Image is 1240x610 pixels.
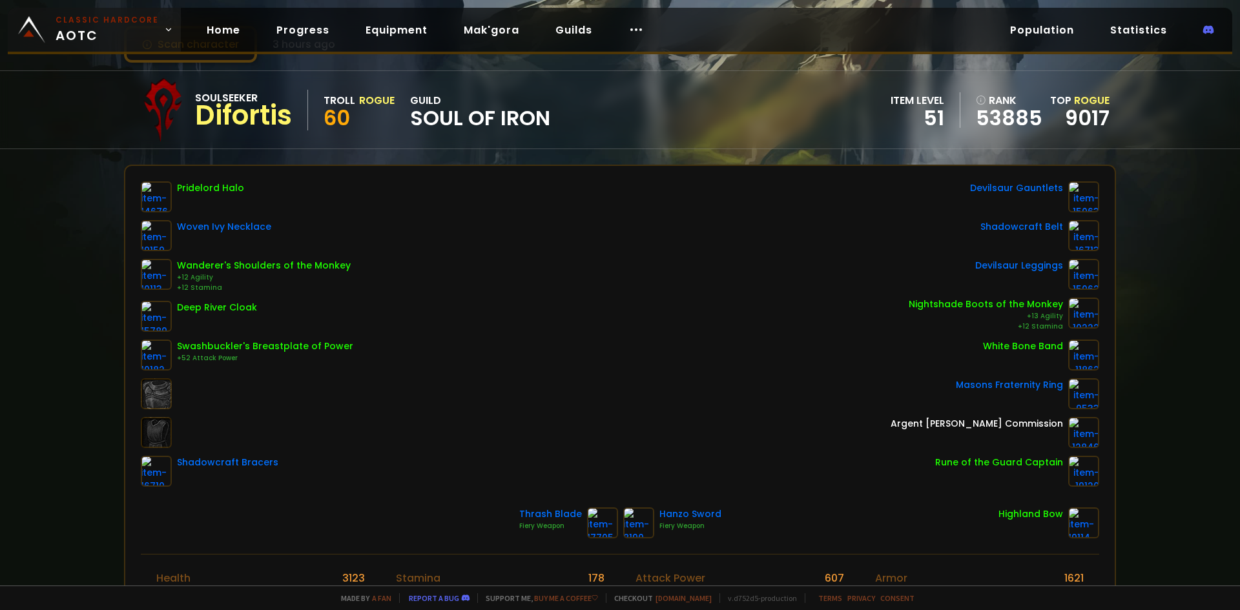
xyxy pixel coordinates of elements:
a: 53885 [976,108,1042,128]
div: Soulseeker [195,90,292,106]
img: item-15063 [1068,181,1099,212]
div: Highland Bow [998,507,1063,521]
div: Argent [PERSON_NAME] Commission [891,417,1063,431]
img: item-10222 [1068,298,1099,329]
div: +13 Agility [909,311,1063,321]
span: Checkout [606,593,712,603]
div: White Bone Band [983,340,1063,353]
span: v. d752d5 - production [719,593,797,603]
span: AOTC [56,14,159,45]
div: Nightshade Boots of the Monkey [909,298,1063,311]
img: item-16713 [1068,220,1099,251]
div: Troll [324,92,355,108]
div: 607 [825,570,844,586]
div: Devilsaur Leggings [975,259,1063,272]
div: Deep River Cloak [177,301,257,314]
div: Devilsaur Gauntlets [970,181,1063,195]
img: item-10113 [141,259,172,290]
a: Guilds [545,17,603,43]
div: Hanzo Sword [659,507,721,521]
div: Stamina [396,570,440,586]
span: Rogue [1074,93,1110,108]
a: 9017 [1065,103,1110,132]
a: Classic HardcoreAOTC [8,8,181,52]
div: +12 Agility [177,272,351,283]
img: item-9533 [1068,378,1099,409]
img: item-19114 [1068,507,1099,538]
div: item level [891,92,944,108]
div: Difortis [195,106,292,125]
div: rank [976,92,1042,108]
img: item-19159 [141,220,172,251]
a: Statistics [1100,17,1177,43]
a: Progress [266,17,340,43]
div: Fiery Weapon [519,521,582,531]
a: Terms [818,593,842,603]
div: guild [410,92,550,128]
img: item-12846 [1068,417,1099,448]
div: Health [156,570,191,586]
a: Buy me a coffee [534,593,598,603]
div: 51 [891,108,944,128]
img: item-15789 [141,301,172,332]
a: a fan [372,593,391,603]
div: Top [1050,92,1110,108]
img: item-17705 [587,507,618,538]
div: Shadowcraft Belt [980,220,1063,234]
div: Rogue [359,92,395,108]
div: 3123 [342,570,365,586]
a: Population [1000,17,1084,43]
img: item-8190 [623,507,654,538]
a: Consent [880,593,914,603]
div: Pridelord Halo [177,181,244,195]
a: Mak'gora [453,17,530,43]
div: +12 Stamina [177,283,351,293]
div: +52 Attack Power [177,353,353,363]
div: Wanderer's Shoulders of the Monkey [177,259,351,272]
img: item-16710 [141,456,172,487]
div: +12 Stamina [909,321,1063,332]
div: Masons Fraternity Ring [956,378,1063,392]
img: item-19120 [1068,456,1099,487]
span: Made by [333,593,391,603]
div: Fiery Weapon [659,521,721,531]
div: Armor [875,570,907,586]
div: Swashbuckler's Breastplate of Power [177,340,353,353]
a: Equipment [355,17,438,43]
img: item-11862 [1068,340,1099,371]
img: item-14676 [141,181,172,212]
span: Soul of Iron [410,108,550,128]
div: Attack Power [635,570,705,586]
span: Support me, [477,593,598,603]
a: Report a bug [409,593,459,603]
div: Rune of the Guard Captain [935,456,1063,469]
a: Privacy [847,593,875,603]
div: 178 [588,570,604,586]
a: [DOMAIN_NAME] [656,593,712,603]
img: item-10182 [141,340,172,371]
img: item-15062 [1068,259,1099,290]
div: 1621 [1064,570,1084,586]
span: 60 [324,103,350,132]
div: Shadowcraft Bracers [177,456,278,469]
small: Classic Hardcore [56,14,159,26]
div: Thrash Blade [519,507,582,521]
div: Woven Ivy Necklace [177,220,271,234]
a: Home [196,17,251,43]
